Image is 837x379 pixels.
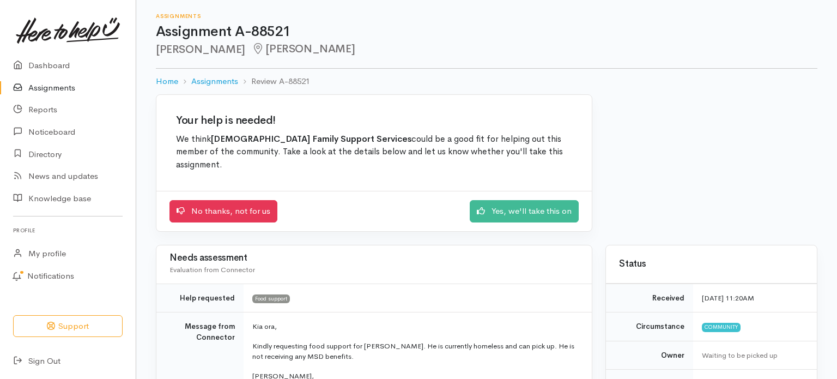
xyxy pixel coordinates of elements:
td: Circumstance [606,312,693,341]
a: No thanks, not for us [169,200,277,222]
td: Owner [606,341,693,370]
a: Home [156,75,178,88]
p: Kia ora, [252,321,579,332]
time: [DATE] 11:20AM [702,293,754,303]
li: Review A-88521 [238,75,310,88]
h6: Assignments [156,13,817,19]
td: Help requested [156,284,244,312]
a: Yes, we'll take this on [470,200,579,222]
h3: Status [619,259,804,269]
p: Kindly requesting food support for [PERSON_NAME]. He is currently homeless and can pick up. He is... [252,341,579,362]
h1: Assignment A-88521 [156,24,817,40]
button: Support [13,315,123,338]
span: Evaluation from Connector [169,265,255,274]
h3: Needs assessment [169,253,579,263]
b: [DEMOGRAPHIC_DATA] Family Support Services [211,134,411,145]
nav: breadcrumb [156,69,817,94]
div: Waiting to be picked up [702,350,804,361]
span: Community [702,323,741,332]
h2: Your help is needed! [176,115,572,127]
h2: [PERSON_NAME] [156,43,817,56]
h6: Profile [13,223,123,238]
a: Assignments [191,75,238,88]
p: We think could be a good fit for helping out this member of the community. Take a look at the det... [176,133,572,172]
td: Received [606,284,693,312]
span: Food support [252,294,290,303]
span: [PERSON_NAME] [252,42,355,56]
